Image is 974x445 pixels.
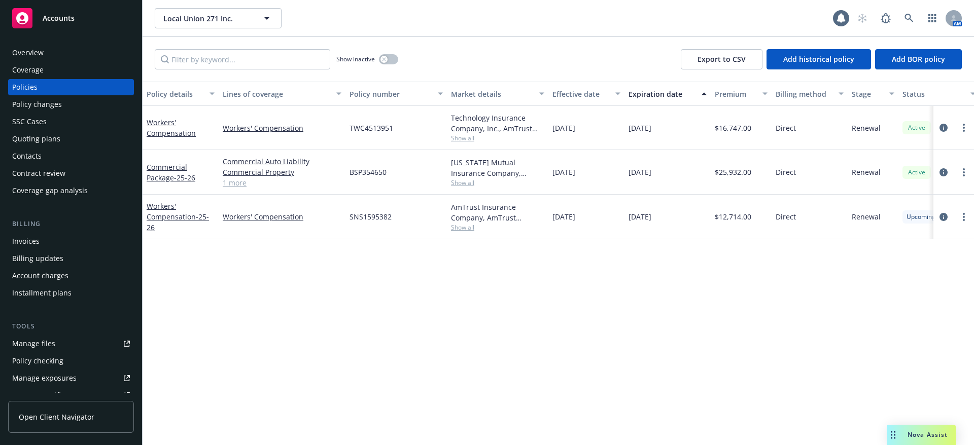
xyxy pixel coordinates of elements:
[350,211,392,222] span: SNS1595382
[548,82,624,106] button: Effective date
[451,202,544,223] div: AmTrust Insurance Company, AmTrust Financial Services
[715,89,756,99] div: Premium
[876,8,896,28] a: Report a Bug
[629,123,651,133] span: [DATE]
[908,430,948,439] span: Nova Assist
[12,285,72,301] div: Installment plans
[887,425,899,445] div: Drag to move
[8,165,134,181] a: Contract review
[8,336,134,352] a: Manage files
[958,211,970,223] a: more
[937,166,950,178] a: circleInformation
[147,201,209,232] a: Workers' Compensation
[451,157,544,178] div: [US_STATE] Mutual Insurance Company, [US_STATE] Mutual Insurance
[174,173,195,182] span: - 25-26
[852,211,881,222] span: Renewal
[624,82,711,106] button: Expiration date
[715,167,751,177] span: $25,932.00
[147,162,195,182] a: Commercial Package
[8,321,134,331] div: Tools
[8,148,134,164] a: Contacts
[350,167,387,177] span: BSP354650
[8,182,134,199] a: Coverage gap analysis
[907,212,935,221] span: Upcoming
[852,8,873,28] a: Start snowing
[907,123,927,132] span: Active
[937,122,950,134] a: circleInformation
[552,89,609,99] div: Effective date
[12,45,44,61] div: Overview
[776,167,796,177] span: Direct
[345,82,447,106] button: Policy number
[8,114,134,130] a: SSC Cases
[852,167,881,177] span: Renewal
[698,54,746,64] span: Export to CSV
[958,122,970,134] a: more
[767,49,871,69] button: Add historical policy
[681,49,762,69] button: Export to CSV
[875,49,962,69] button: Add BOR policy
[772,82,848,106] button: Billing method
[350,123,393,133] span: TWC4513951
[8,353,134,369] a: Policy checking
[8,96,134,113] a: Policy changes
[8,45,134,61] a: Overview
[8,250,134,267] a: Billing updates
[451,134,544,142] span: Show all
[336,55,375,63] span: Show inactive
[223,89,330,99] div: Lines of coverage
[223,156,341,167] a: Commercial Auto Liability
[902,89,964,99] div: Status
[8,4,134,32] a: Accounts
[12,131,60,147] div: Quoting plans
[8,62,134,78] a: Coverage
[958,166,970,178] a: more
[147,89,203,99] div: Policy details
[12,79,38,95] div: Policies
[629,211,651,222] span: [DATE]
[776,89,832,99] div: Billing method
[552,167,575,177] span: [DATE]
[8,79,134,95] a: Policies
[852,89,883,99] div: Stage
[12,165,65,181] div: Contract review
[887,425,956,445] button: Nova Assist
[223,123,341,133] a: Workers' Compensation
[776,123,796,133] span: Direct
[350,89,432,99] div: Policy number
[163,13,251,24] span: Local Union 271 Inc.
[43,14,75,22] span: Accounts
[937,211,950,223] a: circleInformation
[155,49,330,69] input: Filter by keyword...
[629,89,695,99] div: Expiration date
[12,62,44,78] div: Coverage
[223,167,341,177] a: Commercial Property
[715,123,751,133] span: $16,747.00
[715,211,751,222] span: $12,714.00
[451,223,544,232] span: Show all
[12,336,55,352] div: Manage files
[8,233,134,249] a: Invoices
[776,211,796,222] span: Direct
[8,268,134,284] a: Account charges
[12,387,79,403] div: Manage certificates
[852,123,881,133] span: Renewal
[223,177,341,188] a: 1 more
[848,82,898,106] button: Stage
[711,82,772,106] button: Premium
[12,96,62,113] div: Policy changes
[8,219,134,229] div: Billing
[12,268,68,284] div: Account charges
[8,131,134,147] a: Quoting plans
[155,8,282,28] button: Local Union 271 Inc.
[8,370,134,386] a: Manage exposures
[552,211,575,222] span: [DATE]
[219,82,345,106] button: Lines of coverage
[12,353,63,369] div: Policy checking
[8,387,134,403] a: Manage certificates
[12,370,77,386] div: Manage exposures
[899,8,919,28] a: Search
[783,54,854,64] span: Add historical policy
[223,211,341,222] a: Workers' Compensation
